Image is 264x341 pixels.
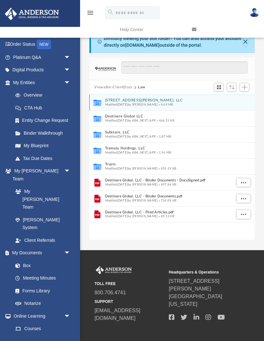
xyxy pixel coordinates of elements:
[9,101,80,114] a: CTA Hub
[9,127,80,139] a: Binder Walkthrough
[94,84,132,90] button: Viewable-ClientDocs
[105,135,156,138] span: Modified [DATE] by ABA_NEST_APP
[169,269,239,275] small: Headquarters & Operations
[158,103,173,106] span: 4.69 MB
[4,165,77,185] a: My [PERSON_NAME] Teamarrow_drop_down
[105,183,158,186] span: Modified [DATE] by [PERSON_NAME]
[4,310,77,322] a: Online Learningarrow_drop_down
[9,213,77,234] a: [PERSON_NAME] System
[105,119,156,122] span: Modified [DATE] by ABA_NEST_APP
[105,151,156,154] span: Modified [DATE] by ABA_NEST_APP
[105,103,158,106] span: Modified [DATE] by [PERSON_NAME]
[169,294,222,307] a: [GEOGRAPHIC_DATA][US_STATE]
[158,167,176,170] span: 859.19 KB
[236,178,251,187] button: More options
[214,83,224,92] button: Switch to Grid View
[240,83,249,92] button: Add
[9,259,74,272] a: Box
[105,115,231,119] button: Destinare Global LLC
[4,247,77,259] a: My Documentsarrow_drop_down
[105,210,231,214] span: Destinare Global, LLC - Filed Articles.pdf
[9,89,80,102] a: Overview
[9,297,77,310] a: Notarize
[156,119,174,122] span: 466.51 KB
[64,310,77,323] span: arrow_drop_down
[125,43,160,48] a: [DOMAIN_NAME]
[158,199,176,202] span: 724.09 KB
[3,8,61,20] img: Anderson Advisors Platinum Portal
[64,76,77,89] span: arrow_drop_down
[37,40,51,49] div: NEW
[95,266,133,274] img: Anderson Advisors Platinum Portal
[138,84,145,90] button: Law
[107,9,114,16] i: search
[4,38,80,51] a: Order StatusNEW
[87,12,94,17] a: menu
[105,167,158,170] span: Modified [DATE] by [PERSON_NAME]
[9,139,77,152] a: My Blueprint
[105,163,231,167] button: Trusts
[95,290,126,295] a: 800.706.4741
[104,35,243,49] div: Difficulty viewing your box folder? You can also access your account directly on outside of the p...
[9,185,74,214] a: My [PERSON_NAME] Team
[115,17,187,42] a: Help Center
[105,215,158,218] span: Modified [DATE] by [PERSON_NAME]
[156,135,171,138] span: 1.87 MB
[121,61,248,74] input: Search files and folders
[156,151,171,154] span: 1.96 MB
[227,83,236,91] button: Sort
[169,278,219,291] a: [STREET_ADDRESS][PERSON_NAME]
[95,299,164,305] small: SUPPORT
[9,152,80,165] a: Tax Due Dates
[64,247,77,260] span: arrow_drop_down
[105,199,158,202] span: Modified [DATE] by [PERSON_NAME]
[4,76,80,89] a: My Entitiesarrow_drop_down
[4,64,80,76] a: Digital Productsarrow_drop_down
[95,281,164,287] small: TOLL FREE
[9,114,80,127] a: Entity Change Request
[250,8,259,17] img: User Pic
[64,165,77,178] span: arrow_drop_down
[158,215,174,218] span: 89.13 KB
[95,308,140,321] a: [EMAIL_ADDRESS][DOMAIN_NAME]
[158,183,176,186] span: 897.84 KB
[9,272,77,285] a: Meeting Minutes
[9,322,77,335] a: Courses
[105,178,231,183] span: Destinare Global, LLC - Binder Documents - DocuSigned.pdf
[4,51,80,64] a: Platinum Q&Aarrow_drop_down
[236,194,251,203] button: More options
[105,147,231,151] button: Tremula Holdings, LLC
[89,94,255,240] div: grid
[105,194,231,199] span: Destinare Global, LLC - Binder Documents.pdf
[236,210,251,219] button: More options
[87,9,94,17] i: menu
[105,99,231,103] button: [STREET_ADDRESS][PERSON_NAME], LLC
[9,234,77,247] a: Client Referrals
[64,64,77,77] span: arrow_drop_down
[9,284,74,297] a: Forms Library
[64,51,77,64] span: arrow_drop_down
[105,131,231,135] button: Substare, LLC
